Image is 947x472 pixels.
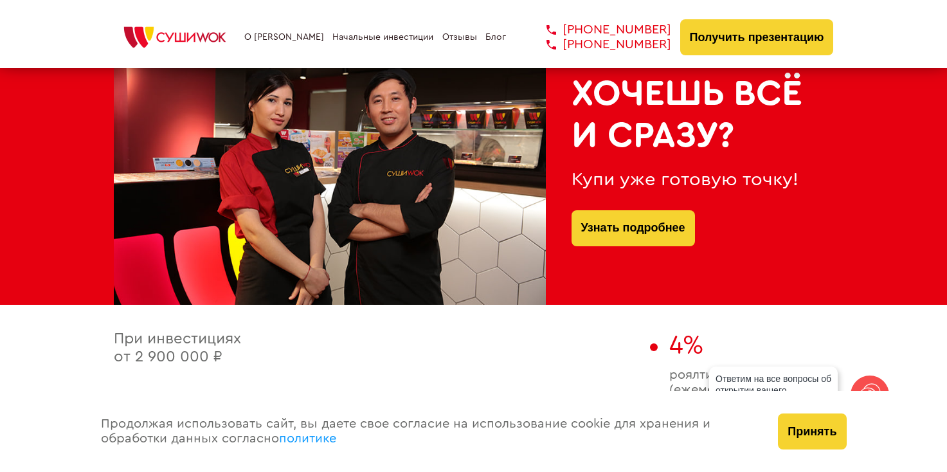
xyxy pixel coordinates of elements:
h2: Хочешь всё и сразу? [572,73,808,156]
a: Блог [485,32,506,42]
a: политике [279,432,336,445]
a: [PHONE_NUMBER] [527,37,671,52]
div: Продолжая использовать сайт, вы даете свое согласие на использование cookie для хранения и обрабо... [88,391,766,472]
a: [PHONE_NUMBER] [527,23,671,37]
button: Узнать подробнее [572,210,695,246]
span: Прибыль [114,388,250,416]
a: Начальные инвестиции [332,32,433,42]
div: Ответим на все вопросы об открытии вашего [PERSON_NAME]! [709,367,838,414]
span: 4% [669,332,703,358]
div: Купи уже готовую точку! [572,169,808,190]
button: Получить презентацию [680,19,834,55]
button: Принять [778,413,846,449]
a: Отзывы [442,32,477,42]
img: СУШИWOK [114,23,236,51]
a: Узнать подробнее [581,210,685,246]
a: О [PERSON_NAME] [244,32,324,42]
span: При инвестициях от 2 900 000 ₽ [114,331,241,365]
h2: 350 000 рублей в месяц [114,386,644,451]
span: роялти (ежемесячный платеж) [669,368,834,397]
